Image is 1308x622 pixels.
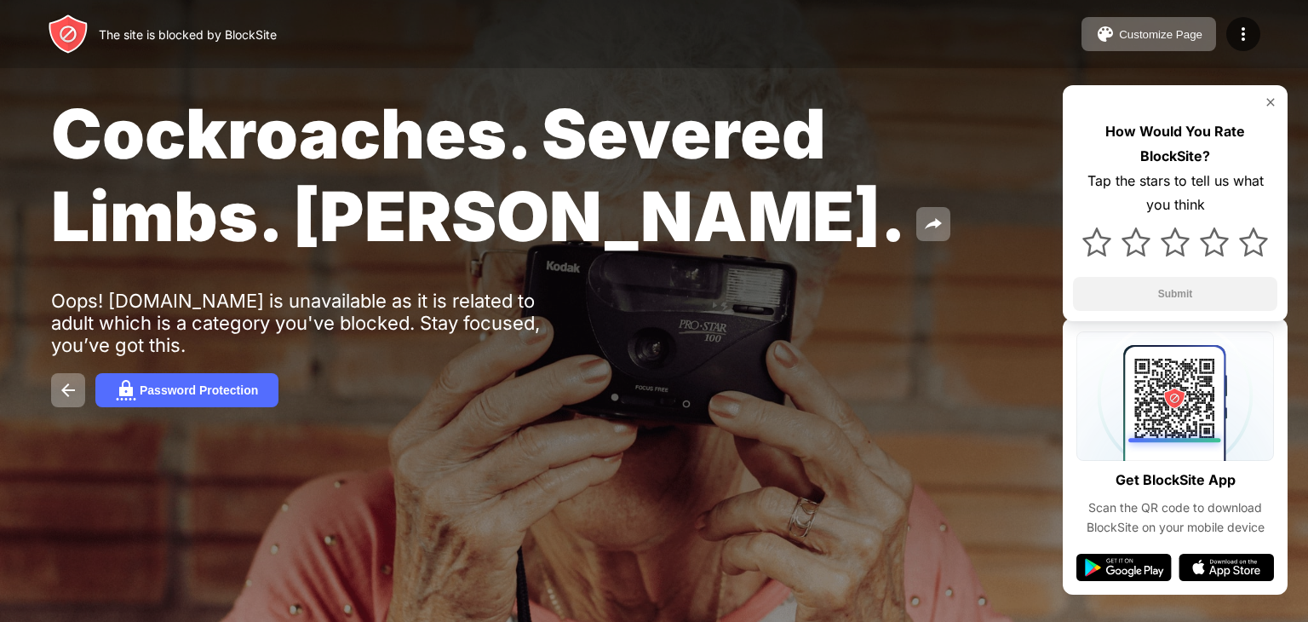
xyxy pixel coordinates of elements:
[1233,24,1253,44] img: menu-icon.svg
[1119,28,1202,41] div: Customize Page
[1264,95,1277,109] img: rate-us-close.svg
[51,92,906,257] span: Cockroaches. Severed Limbs. [PERSON_NAME].
[1073,119,1277,169] div: How Would You Rate BlockSite?
[1200,227,1229,256] img: star.svg
[48,14,89,55] img: header-logo.svg
[1161,227,1190,256] img: star.svg
[1095,24,1116,44] img: pallet.svg
[1073,169,1277,218] div: Tap the stars to tell us what you think
[1122,227,1150,256] img: star.svg
[95,373,278,407] button: Password Protection
[1073,277,1277,311] button: Submit
[1179,554,1274,581] img: app-store.svg
[99,27,277,42] div: The site is blocked by BlockSite
[923,214,944,234] img: share.svg
[51,290,577,356] div: Oops! [DOMAIN_NAME] is unavailable as it is related to adult which is a category you've blocked. ...
[1076,498,1274,537] div: Scan the QR code to download BlockSite on your mobile device
[1082,227,1111,256] img: star.svg
[1076,554,1172,581] img: google-play.svg
[1081,17,1216,51] button: Customize Page
[1239,227,1268,256] img: star.svg
[116,380,136,400] img: password.svg
[58,380,78,400] img: back.svg
[140,383,258,397] div: Password Protection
